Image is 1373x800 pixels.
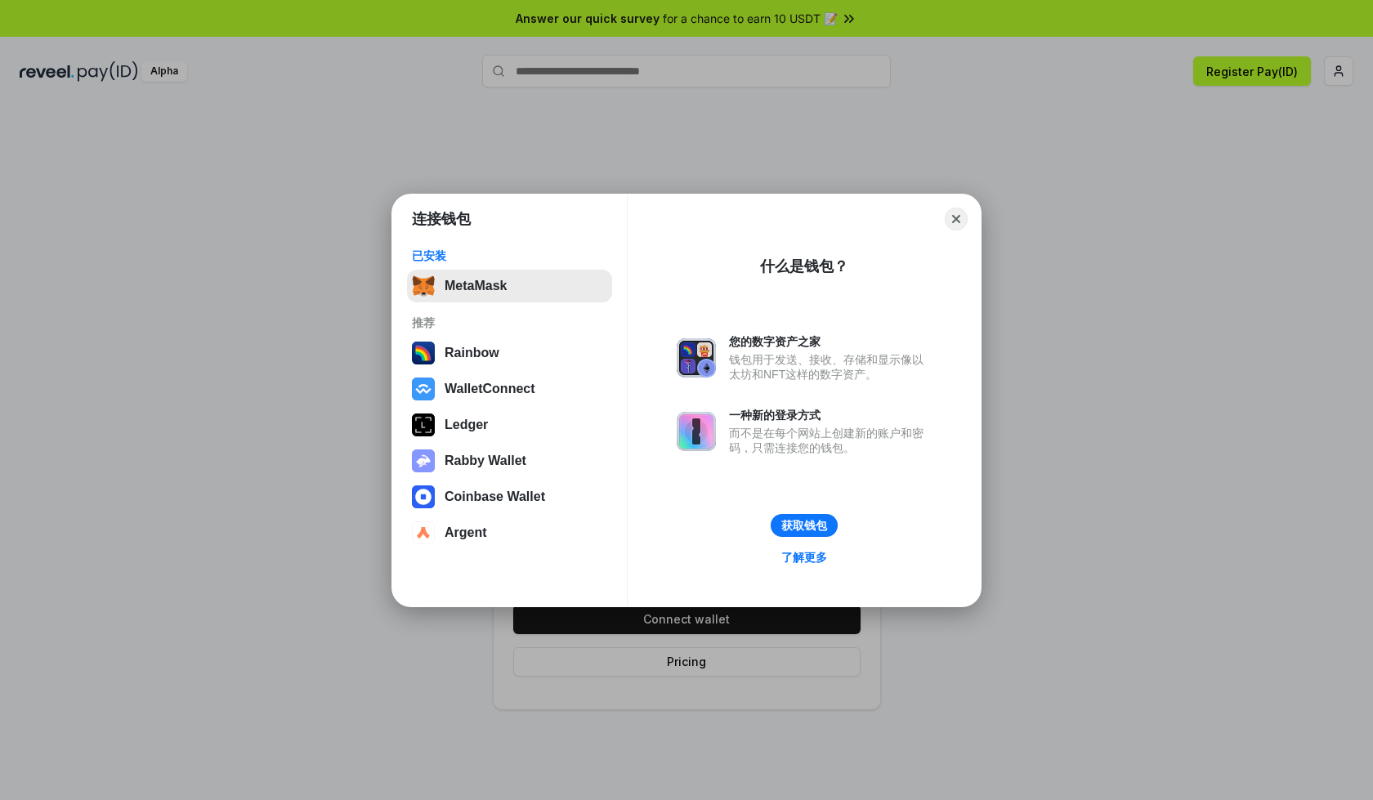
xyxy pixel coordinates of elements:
[407,373,612,405] button: WalletConnect
[412,413,435,436] img: svg+xml,%3Csvg%20xmlns%3D%22http%3A%2F%2Fwww.w3.org%2F2000%2Fsvg%22%20width%3D%2228%22%20height%3...
[445,418,488,432] div: Ledger
[445,346,499,360] div: Rainbow
[445,382,535,396] div: WalletConnect
[412,521,435,544] img: svg+xml,%3Csvg%20width%3D%2228%22%20height%3D%2228%22%20viewBox%3D%220%200%2028%2028%22%20fill%3D...
[445,454,526,468] div: Rabby Wallet
[412,342,435,364] img: svg+xml,%3Csvg%20width%3D%22120%22%20height%3D%22120%22%20viewBox%3D%220%200%20120%20120%22%20fil...
[407,409,612,441] button: Ledger
[729,426,932,455] div: 而不是在每个网站上创建新的账户和密码，只需连接您的钱包。
[412,315,607,330] div: 推荐
[412,248,607,263] div: 已安装
[729,334,932,349] div: 您的数字资产之家
[412,449,435,472] img: svg+xml,%3Csvg%20xmlns%3D%22http%3A%2F%2Fwww.w3.org%2F2000%2Fsvg%22%20fill%3D%22none%22%20viewBox...
[771,514,838,537] button: 获取钱包
[445,279,507,293] div: MetaMask
[760,257,848,276] div: 什么是钱包？
[781,550,827,565] div: 了解更多
[729,408,932,422] div: 一种新的登录方式
[407,337,612,369] button: Rainbow
[677,338,716,378] img: svg+xml,%3Csvg%20xmlns%3D%22http%3A%2F%2Fwww.w3.org%2F2000%2Fsvg%22%20fill%3D%22none%22%20viewBox...
[407,480,612,513] button: Coinbase Wallet
[412,485,435,508] img: svg+xml,%3Csvg%20width%3D%2228%22%20height%3D%2228%22%20viewBox%3D%220%200%2028%2028%22%20fill%3D...
[781,518,827,533] div: 获取钱包
[677,412,716,451] img: svg+xml,%3Csvg%20xmlns%3D%22http%3A%2F%2Fwww.w3.org%2F2000%2Fsvg%22%20fill%3D%22none%22%20viewBox...
[407,445,612,477] button: Rabby Wallet
[407,270,612,302] button: MetaMask
[771,547,837,568] a: 了解更多
[412,275,435,297] img: svg+xml,%3Csvg%20fill%3D%22none%22%20height%3D%2233%22%20viewBox%3D%220%200%2035%2033%22%20width%...
[945,208,968,230] button: Close
[729,352,932,382] div: 钱包用于发送、接收、存储和显示像以太坊和NFT这样的数字资产。
[412,378,435,400] img: svg+xml,%3Csvg%20width%3D%2228%22%20height%3D%2228%22%20viewBox%3D%220%200%2028%2028%22%20fill%3D...
[412,209,471,229] h1: 连接钱包
[445,525,487,540] div: Argent
[445,489,545,504] div: Coinbase Wallet
[407,516,612,549] button: Argent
